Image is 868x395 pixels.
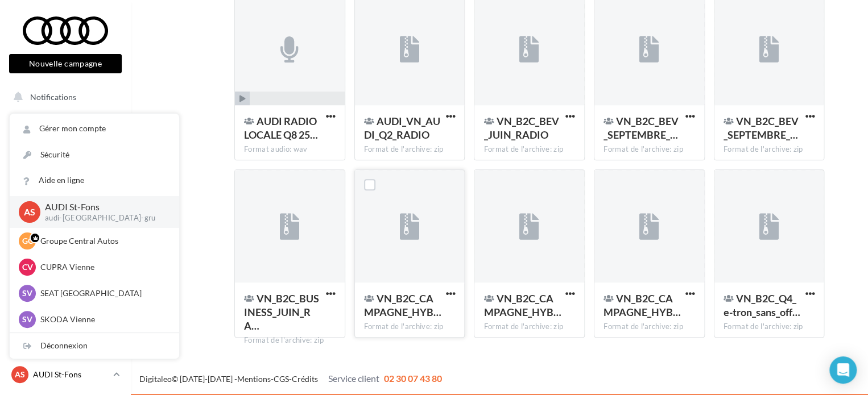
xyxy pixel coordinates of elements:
span: CV [22,261,33,273]
span: SV [22,288,32,299]
a: Campagnes [7,199,124,223]
a: Digitaleo [139,374,172,384]
span: VN_B2C_Q4_e-tron_sans_offre_RADIO [724,292,800,318]
a: Gérer mon compte [10,116,179,142]
button: Notifications [7,85,119,109]
a: Sécurité [10,142,179,168]
span: VN_B2C_CAMPAGNE_HYBRIDE_RECHARGEABLE_RADIO_A3_TFSI_e [364,292,441,318]
a: PLV et print personnalisable [7,256,124,289]
span: 02 30 07 43 80 [384,373,442,384]
p: audi-[GEOGRAPHIC_DATA]-gru [45,213,161,223]
div: Format de l'archive: zip [604,322,695,332]
button: Nouvelle campagne [9,54,122,73]
span: Service client [328,373,379,384]
div: Format de l'archive: zip [724,144,815,155]
span: SV [22,314,32,325]
a: CGS [274,374,289,384]
span: AS [15,369,25,380]
p: Groupe Central Autos [40,235,166,247]
a: Crédits [292,374,318,384]
div: Format audio: wav [244,144,336,155]
a: Opérations [7,114,124,138]
span: VN_B2C_BUSINESS_JUIN_RADIO [244,292,319,332]
div: Format de l'archive: zip [364,144,456,155]
div: Format de l'archive: zip [483,322,575,332]
span: © [DATE]-[DATE] - - - [139,374,442,384]
a: Mentions [237,374,271,384]
span: AUDI RADIO LOCALE Q8 25+5 LOM3 14.03.23 [244,115,318,141]
div: Format de l'archive: zip [244,335,336,346]
span: VN_B2C_BEV_SEPTEMBRE_Q4_RADIO [604,115,679,141]
div: Format de l'archive: zip [724,322,815,332]
a: AS AUDI St-Fons [9,364,122,385]
span: VN_B2C_BEV_SEPTEMBRE_Q6_RADIO [724,115,799,141]
a: Médiathèque [7,227,124,251]
p: AUDI St-Fons [33,369,109,380]
div: Format de l'archive: zip [483,144,575,155]
span: VN_B2C_CAMPAGNE_HYBRIDE_RECHARGEABLE_RADIO_Q3_e-hybrid [483,292,561,318]
p: SKODA Vienne [40,314,166,325]
p: AUDI St-Fons [45,201,161,214]
p: CUPRA Vienne [40,261,166,273]
span: GC [22,235,33,247]
a: Boîte de réception [7,142,124,166]
a: Aide en ligne [10,168,179,193]
div: Format de l'archive: zip [364,322,456,332]
span: AUDI_VN_AUDI_Q2_RADIO [364,115,440,141]
a: Visibilité en ligne [7,171,124,195]
span: Notifications [30,92,76,102]
div: Open Intercom Messenger [829,356,857,384]
span: VN_B2C_BEV_JUIN_RADIO [483,115,559,141]
p: SEAT [GEOGRAPHIC_DATA] [40,288,166,299]
span: VN_B2C_CAMPAGNE_HYBRIDE_RECHARGEABLE_RADIO_Q5_e-hybrid [604,292,681,318]
div: Format de l'archive: zip [604,144,695,155]
span: AS [24,205,35,218]
div: Déconnexion [10,333,179,359]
